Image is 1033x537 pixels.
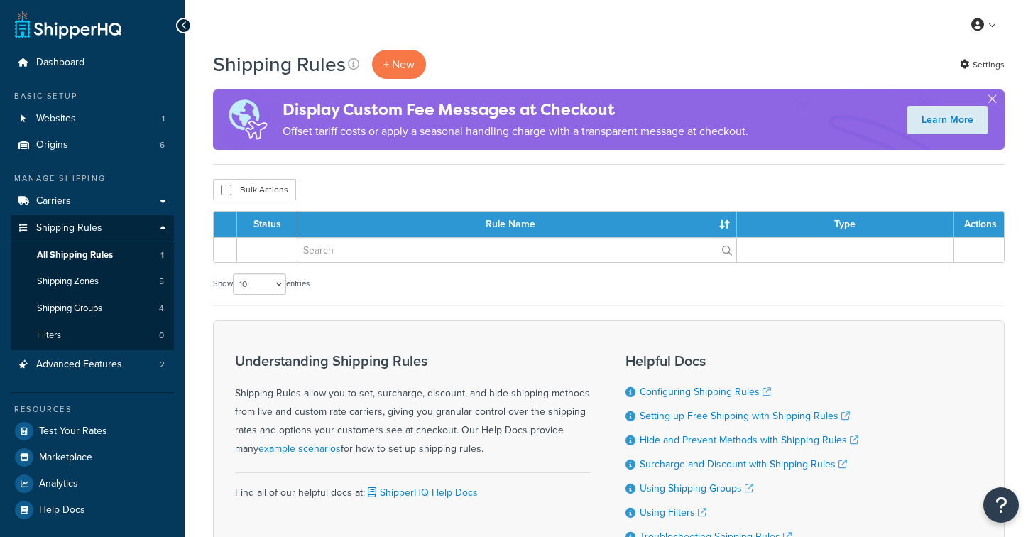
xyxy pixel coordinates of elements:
[625,353,858,369] h3: Helpful Docs
[159,303,164,315] span: 4
[159,276,164,288] span: 5
[213,179,296,200] button: Bulk Actions
[36,113,76,125] span: Websites
[640,481,753,496] a: Using Shipping Groups
[15,11,121,39] a: ShipperHQ Home
[213,89,283,150] img: duties-banner-06bc72dcb5fe05cb3f9472aba00be2ae8eb53ab6f0d8bb03d382ba314ac3c341.png
[960,55,1005,75] a: Settings
[11,106,174,132] a: Websites 1
[640,408,850,423] a: Setting up Free Shipping with Shipping Rules
[372,50,426,79] p: + New
[233,273,286,295] select: Showentries
[283,98,748,121] h4: Display Custom Fee Messages at Checkout
[36,359,122,371] span: Advanced Features
[39,478,78,490] span: Analytics
[954,212,1004,237] th: Actions
[297,212,737,237] th: Rule Name
[11,268,174,295] li: Shipping Zones
[11,322,174,349] li: Filters
[36,139,68,151] span: Origins
[11,268,174,295] a: Shipping Zones 5
[36,57,84,69] span: Dashboard
[283,121,748,141] p: Offset tariff costs or apply a seasonal handling charge with a transparent message at checkout.
[160,139,165,151] span: 6
[11,295,174,322] a: Shipping Groups 4
[37,249,113,261] span: All Shipping Rules
[983,487,1019,523] button: Open Resource Center
[160,359,165,371] span: 2
[640,384,771,399] a: Configuring Shipping Rules
[11,50,174,76] a: Dashboard
[365,485,478,500] a: ShipperHQ Help Docs
[11,90,174,102] div: Basic Setup
[213,273,310,295] label: Show entries
[11,215,174,242] a: Shipping Rules
[235,472,590,502] div: Find all of our helpful docs at:
[11,418,174,444] a: Test Your Rates
[37,276,99,288] span: Shipping Zones
[737,212,954,237] th: Type
[640,505,706,520] a: Using Filters
[11,242,174,268] li: All Shipping Rules
[907,106,988,134] a: Learn More
[11,403,174,416] div: Resources
[162,113,165,125] span: 1
[11,352,174,378] a: Advanced Features 2
[640,457,847,472] a: Surcharge and Discount with Shipping Rules
[11,188,174,215] a: Carriers
[11,352,174,378] li: Advanced Features
[39,425,107,438] span: Test Your Rates
[213,50,346,78] h1: Shipping Rules
[36,222,102,234] span: Shipping Rules
[36,195,71,207] span: Carriers
[11,497,174,523] a: Help Docs
[258,441,341,456] a: example scenarios
[640,433,858,447] a: Hide and Prevent Methods with Shipping Rules
[11,106,174,132] li: Websites
[11,242,174,268] a: All Shipping Rules 1
[37,330,61,342] span: Filters
[237,212,297,237] th: Status
[235,353,590,369] h3: Understanding Shipping Rules
[160,249,164,261] span: 1
[11,132,174,158] a: Origins 6
[37,303,102,315] span: Shipping Groups
[297,238,736,262] input: Search
[11,132,174,158] li: Origins
[11,471,174,497] a: Analytics
[39,452,92,464] span: Marketplace
[39,504,85,516] span: Help Docs
[11,215,174,350] li: Shipping Rules
[11,295,174,322] li: Shipping Groups
[235,353,590,458] div: Shipping Rules allow you to set, surcharge, discount, and hide shipping methods from live and cus...
[11,445,174,470] a: Marketplace
[159,330,164,342] span: 0
[11,173,174,185] div: Manage Shipping
[11,322,174,349] a: Filters 0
